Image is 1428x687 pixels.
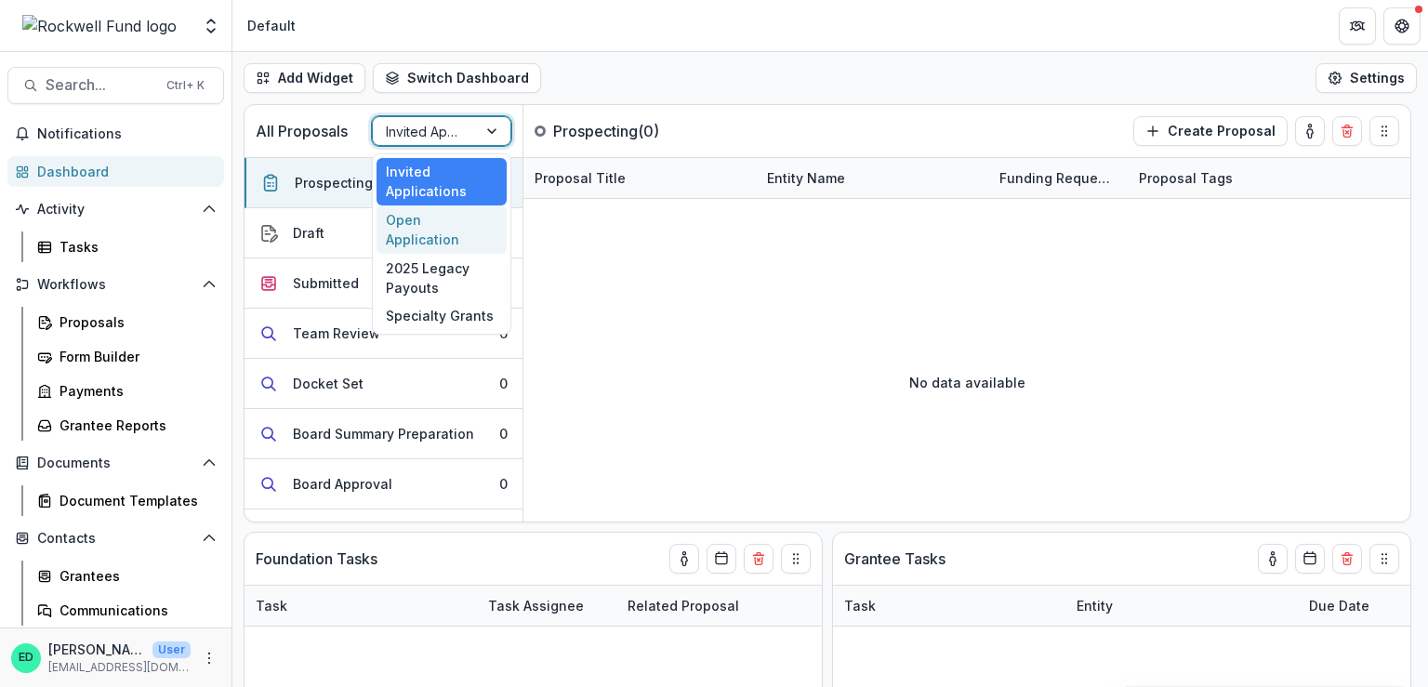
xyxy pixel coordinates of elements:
button: Notifications [7,119,224,149]
div: Estevan D. Delgado [19,652,33,664]
div: Funding Requested [988,158,1128,198]
button: Drag [781,544,811,574]
button: Calendar [707,544,736,574]
img: Rockwell Fund logo [22,15,177,37]
div: Ctrl + K [163,75,208,96]
div: Grantees [59,566,209,586]
div: Proposals [59,312,209,332]
p: [PERSON_NAME] [48,640,145,659]
div: Entity Name [756,168,856,188]
div: Funding Requested [988,168,1128,188]
button: Submitted0 [245,258,522,309]
div: 0 [499,474,508,494]
a: Form Builder [30,341,224,372]
div: Document Templates [59,491,209,510]
span: Contacts [37,531,194,547]
p: [EMAIL_ADDRESS][DOMAIN_NAME] [48,659,191,676]
span: Search... [46,76,155,94]
div: Board Approval [293,474,392,494]
button: Drag [1369,116,1399,146]
div: Communications [59,601,209,620]
div: Docket Set [293,374,364,393]
div: Payments [59,381,209,401]
p: Foundation Tasks [256,548,377,570]
div: Proposal Tags [1128,168,1244,188]
a: Grantees [30,561,224,591]
div: Proposal Title [523,168,637,188]
span: Workflows [37,277,194,293]
div: Entity Name [756,158,988,198]
button: Get Help [1383,7,1421,45]
button: Open Contacts [7,523,224,553]
button: Board Summary Preparation0 [245,409,522,459]
p: User [152,641,191,658]
button: Open Workflows [7,270,224,299]
button: Create Proposal [1133,116,1288,146]
div: Specialty Grants [377,301,507,330]
a: Document Templates [30,485,224,516]
button: Delete card [1332,544,1362,574]
button: toggle-assigned-to-me [669,544,699,574]
div: 0 [499,424,508,443]
div: Proposal Title [523,158,756,198]
button: More [198,647,220,669]
button: Search... [7,67,224,104]
div: 2025 Legacy Payouts [377,254,507,302]
button: Open Documents [7,448,224,478]
p: All Proposals [256,120,348,142]
nav: breadcrumb [240,12,303,39]
button: Calendar [1295,544,1325,574]
button: Open Activity [7,194,224,224]
button: Delete card [1332,116,1362,146]
a: Tasks [30,231,224,262]
button: Docket Set0 [245,359,522,409]
span: Documents [37,456,194,471]
div: Form Builder [59,347,209,366]
button: Partners [1339,7,1376,45]
span: Activity [37,202,194,218]
div: Invited Applications [377,158,507,206]
button: Switch Dashboard [373,63,541,93]
a: Proposals [30,307,224,337]
div: Draft [293,223,324,243]
button: Delete card [744,544,773,574]
button: toggle-assigned-to-me [1258,544,1288,574]
div: Default [247,16,296,35]
div: Board Summary Preparation [293,424,474,443]
div: Tasks [59,237,209,257]
button: Open entity switcher [198,7,224,45]
a: Grantee Reports [30,410,224,441]
button: Add Widget [244,63,365,93]
p: Prospecting ( 0 ) [553,120,693,142]
div: Proposal Tags [1128,158,1360,198]
a: Dashboard [7,156,224,187]
button: Settings [1316,63,1417,93]
button: Drag [1369,544,1399,574]
a: Communications [30,595,224,626]
div: Team Review [293,324,380,343]
button: Team Review6 [245,309,522,359]
div: 0 [499,374,508,393]
div: Open Application [377,205,507,254]
p: No data available [909,373,1025,392]
p: Grantee Tasks [844,548,945,570]
button: Draft0 [245,208,522,258]
div: Prospecting [295,173,373,192]
span: Notifications [37,126,217,142]
div: Dashboard [37,162,209,181]
button: Board Approval0 [245,459,522,509]
div: Submitted [293,273,359,293]
button: Prospecting0 [245,158,522,208]
button: toggle-assigned-to-me [1295,116,1325,146]
a: Payments [30,376,224,406]
div: Grantee Reports [59,416,209,435]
